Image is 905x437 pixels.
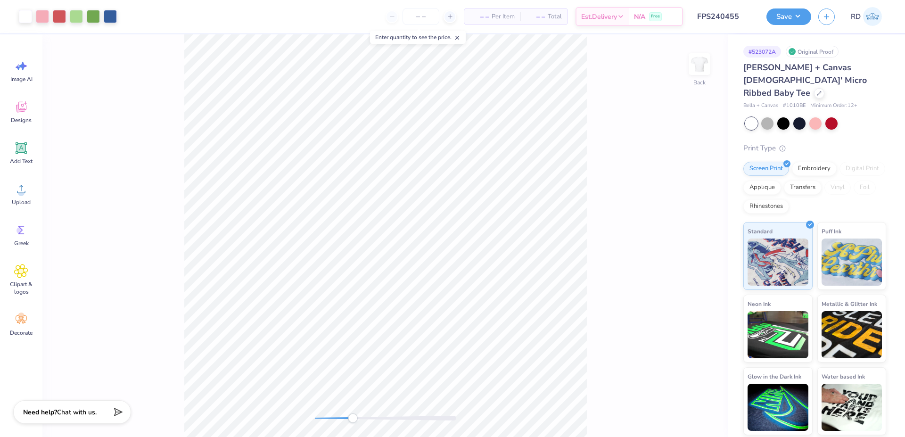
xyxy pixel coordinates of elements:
span: Water based Ink [822,371,865,381]
img: Water based Ink [822,384,882,431]
img: Puff Ink [822,239,882,286]
span: Decorate [10,329,33,337]
div: Embroidery [792,162,837,176]
div: Print Type [743,143,886,154]
div: Original Proof [786,46,839,58]
span: Clipart & logos [6,280,37,296]
span: – – [470,12,489,22]
span: Free [651,13,660,20]
div: # 523072A [743,46,781,58]
span: Standard [748,226,773,236]
span: Chat with us. [57,408,97,417]
span: Glow in the Dark Ink [748,371,801,381]
div: Screen Print [743,162,789,176]
button: Save [766,8,811,25]
span: Upload [12,198,31,206]
span: Puff Ink [822,226,841,236]
span: Designs [11,116,32,124]
a: RD [847,7,886,26]
span: Add Text [10,157,33,165]
span: [PERSON_NAME] + Canvas [DEMOGRAPHIC_DATA]' Micro Ribbed Baby Tee [743,62,867,99]
span: Minimum Order: 12 + [810,102,857,110]
div: Back [693,78,706,87]
img: Standard [748,239,808,286]
img: Rommel Del Rosario [863,7,882,26]
img: Back [690,55,709,74]
div: Vinyl [824,181,851,195]
input: Untitled Design [690,7,759,26]
span: Metallic & Glitter Ink [822,299,877,309]
span: Total [548,12,562,22]
span: – – [526,12,545,22]
img: Glow in the Dark Ink [748,384,808,431]
img: Metallic & Glitter Ink [822,311,882,358]
span: Bella + Canvas [743,102,778,110]
span: Image AI [10,75,33,83]
div: Digital Print [839,162,885,176]
span: Greek [14,239,29,247]
span: # 1010BE [783,102,806,110]
div: Rhinestones [743,199,789,214]
div: Accessibility label [348,413,357,423]
span: Neon Ink [748,299,771,309]
span: N/A [634,12,645,22]
input: – – [403,8,439,25]
span: Est. Delivery [581,12,617,22]
div: Enter quantity to see the price. [370,31,466,44]
img: Neon Ink [748,311,808,358]
div: Applique [743,181,781,195]
span: RD [851,11,861,22]
div: Foil [854,181,876,195]
div: Transfers [784,181,822,195]
strong: Need help? [23,408,57,417]
span: Per Item [492,12,515,22]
